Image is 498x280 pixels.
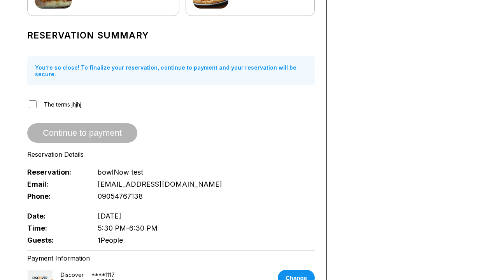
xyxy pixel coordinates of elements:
h1: Reservation Summary [27,30,315,41]
span: Reservation: [27,168,85,176]
span: 5:30 PM - 6:30 PM [98,224,158,232]
span: [EMAIL_ADDRESS][DOMAIN_NAME] [98,180,222,188]
span: 09054767138 [98,192,143,200]
span: The terms jhjhj [44,101,81,108]
span: Guests: [27,236,85,244]
span: [DATE] [98,212,121,220]
span: Email: [27,180,85,188]
div: Reservation Details [27,150,315,158]
div: Payment Information [27,254,315,262]
span: bowlNow test [98,168,143,176]
span: Date: [27,212,85,220]
div: discover [61,271,84,278]
span: Phone: [27,192,85,200]
span: Time: [27,224,85,232]
div: You’re so close! To finalize your reservation, continue to payment and your reservation will be s... [27,56,315,85]
span: 1 People [98,236,123,244]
